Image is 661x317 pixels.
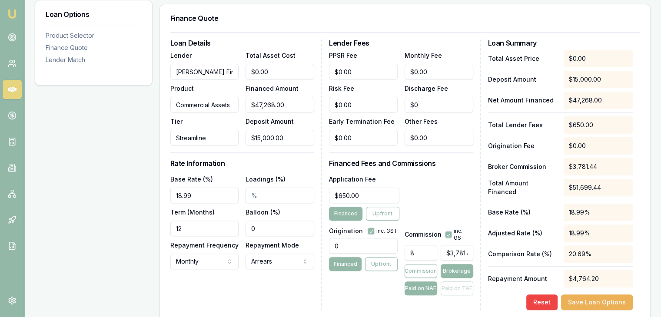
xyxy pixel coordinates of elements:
p: Adjusted Rate (%) [488,229,557,238]
label: Deposit Amount [246,118,294,125]
label: Repayment Mode [246,241,299,249]
input: $ [329,188,399,203]
button: Paid on NAF [405,281,437,295]
label: Commission [405,231,442,238]
button: Upfront [365,257,398,271]
p: Broker Commission [488,162,557,171]
div: $4,764.20 [564,270,633,287]
label: Application Fee [329,175,376,183]
label: Monthly Fee [405,52,442,59]
div: inc. GST [368,228,398,234]
h3: Rate Information [170,160,314,167]
h3: Loan Details [170,40,314,46]
label: Origination [329,228,363,234]
div: $0.00 [564,50,633,67]
div: Lender Match [46,56,142,64]
label: Other Fees [405,118,438,125]
input: % [170,188,239,203]
input: $ [246,97,314,112]
input: $ [405,130,473,145]
label: Product [170,85,194,92]
div: Finance Quote [46,43,142,52]
p: Total Asset Price [488,54,557,63]
div: 20.69% [564,245,633,263]
label: Early Termination Fee [329,118,395,125]
div: 18.99% [564,204,633,221]
p: Total Lender Fees [488,121,557,129]
input: $ [246,130,314,145]
label: Total Asset Cost [246,52,296,59]
p: Base Rate (%) [488,208,557,217]
div: inc. GST [445,228,473,241]
input: % [246,188,314,203]
div: $3,781.44 [564,158,633,175]
input: $ [329,97,398,112]
img: emu-icon-u.png [7,9,17,19]
p: Total Amount Financed [488,179,557,196]
button: Reset [526,294,558,310]
label: Loadings (%) [246,175,286,183]
div: $51,699.44 [564,179,633,196]
div: Product Selector [46,31,142,40]
input: % [405,245,437,261]
button: Commission [405,264,437,278]
button: Financed [329,207,362,221]
div: $47,268.00 [564,92,633,109]
label: Lender [170,52,192,59]
input: $ [329,64,398,79]
div: $15,000.00 [564,71,633,88]
input: $ [405,64,473,79]
input: $ [405,97,473,112]
label: Discharge Fee [405,85,448,92]
h3: Loan Options [46,11,142,18]
input: % [246,221,314,236]
p: Net Amount Financed [488,96,557,105]
div: 18.99% [564,225,633,242]
label: Term (Months) [170,208,215,216]
label: Risk Fee [329,85,354,92]
div: $650.00 [564,116,633,134]
h3: Finance Quote [170,15,640,22]
p: Repayment Amount [488,274,557,283]
h3: Financed Fees and Commissions [329,160,473,167]
input: $ [329,130,398,145]
label: PPSR Fee [329,52,357,59]
button: Save Loan Options [561,294,633,310]
button: Brokerage [441,264,473,278]
label: Tier [170,118,183,125]
h3: Loan Summary [488,40,633,46]
label: Balloon (%) [246,208,280,216]
h3: Lender Fees [329,40,473,46]
input: $ [246,64,314,79]
p: Comparison Rate (%) [488,250,557,258]
p: Origination Fee [488,142,557,150]
button: Financed [329,257,362,271]
p: Deposit Amount [488,75,557,84]
div: $0.00 [564,137,633,155]
label: Financed Amount [246,85,299,92]
label: Repayment Frequency [170,241,239,249]
button: Upfront [366,207,399,221]
label: Base Rate (%) [170,175,213,183]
